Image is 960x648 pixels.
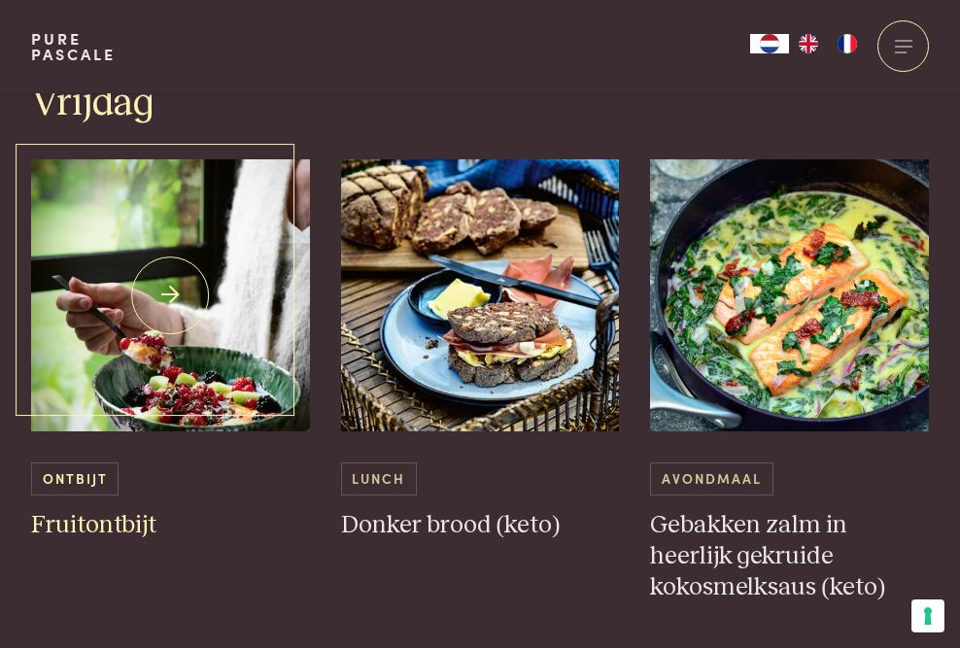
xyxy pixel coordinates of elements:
[828,34,867,53] a: FR
[31,159,310,431] img: Fruitontbijt
[341,510,620,541] h3: Donker brood (keto)
[650,510,929,603] h3: Gebakken zalm in heerlijk gekruide kokosmelksaus (keto)
[650,462,772,495] span: Avondmaal
[31,159,310,541] a: Fruitontbijt Ontbijt Fruitontbijt
[750,34,867,53] aside: Language selected: Nederlands
[31,462,119,495] span: Ontbijt
[31,510,310,541] h3: Fruitontbijt
[750,34,789,53] div: Language
[341,462,417,495] span: Lunch
[341,159,620,431] img: Donker brood (keto)
[31,31,116,62] a: PurePascale
[911,599,944,632] button: Uw voorkeuren voor toestemming voor trackingtechnologieën
[341,159,620,541] a: Donker brood (keto) Lunch Donker brood (keto)
[750,34,789,53] a: NL
[789,34,867,53] ul: Language list
[789,34,828,53] a: EN
[650,159,929,603] a: Gebakken zalm in heerlijk gekruide kokosmelksaus (keto) Avondmaal Gebakken zalm in heerlijk gekru...
[650,159,929,431] img: Gebakken zalm in heerlijk gekruide kokosmelksaus (keto)
[31,80,929,128] h1: Vrijdag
